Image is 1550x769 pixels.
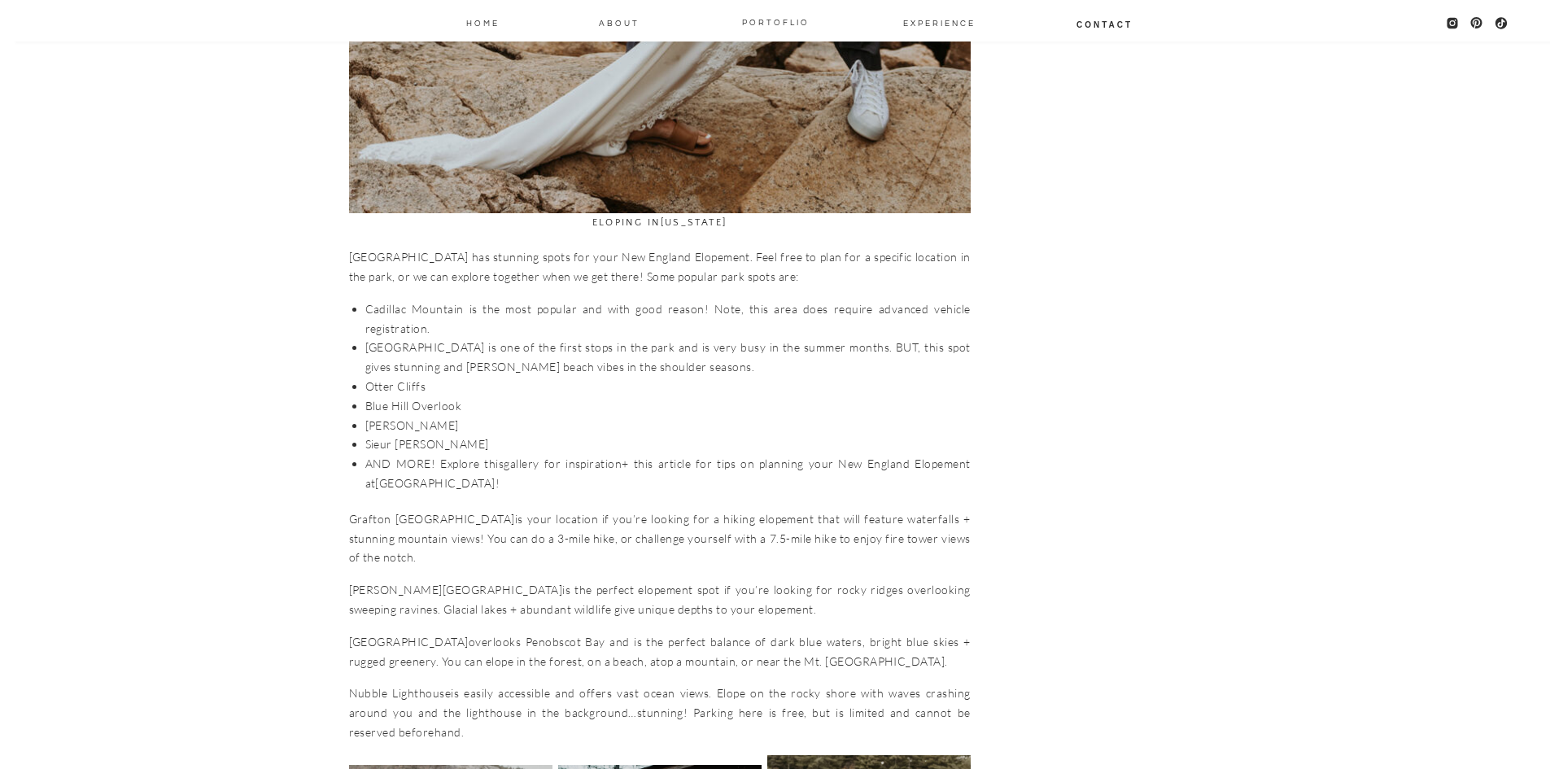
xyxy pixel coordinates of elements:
li: [GEOGRAPHIC_DATA] is one of the first stops in the park and is very busy in the summer months. BU... [365,338,971,377]
a: PORTOFLIO [736,15,816,28]
a: Grafton [GEOGRAPHIC_DATA] [349,512,515,526]
p: is the perfect elopement spot if you’re looking for rocky ridges overlooking sweeping ravines. Gl... [349,580,971,619]
li: [PERSON_NAME] [365,416,971,435]
a: gallery for inspiration [504,457,622,470]
li: Blue Hill Overlook [365,396,971,416]
li: Sieur [PERSON_NAME] [365,435,971,454]
h3: Eloping in [349,213,971,233]
a: [GEOGRAPHIC_DATA] [349,635,469,649]
a: About [598,15,640,28]
a: [GEOGRAPHIC_DATA] [375,476,495,490]
p: is your location if you’re looking for a hiking elopement that will feature waterfalls + stunning... [349,509,971,567]
li: Otter Cliffs [365,377,971,396]
a: [PERSON_NAME][GEOGRAPHIC_DATA] [349,583,563,596]
a: Home [465,15,501,28]
p: is easily accessible and offers vast ocean views. Elope on the rocky shore with waves crashing ar... [349,684,971,741]
p: overlooks Penobscot Bay and is the perfect balance of dark blue waters, bright blue skies + rugge... [349,632,971,671]
p: [GEOGRAPHIC_DATA] has stunning spots for your New England Elopement. Feel free to plan for a spec... [349,247,971,286]
a: EXPERIENCE [903,15,963,28]
a: Nubble Lighthouse [349,686,452,700]
li: AND MORE! Explore this + this article for tips on planning your New England Elopement at ! [365,454,971,493]
a: [US_STATE] [661,217,727,228]
li: Cadillac Mountain is the most popular and with good reason! Note, this area does require advanced... [365,299,971,339]
a: Contact [1076,17,1134,30]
